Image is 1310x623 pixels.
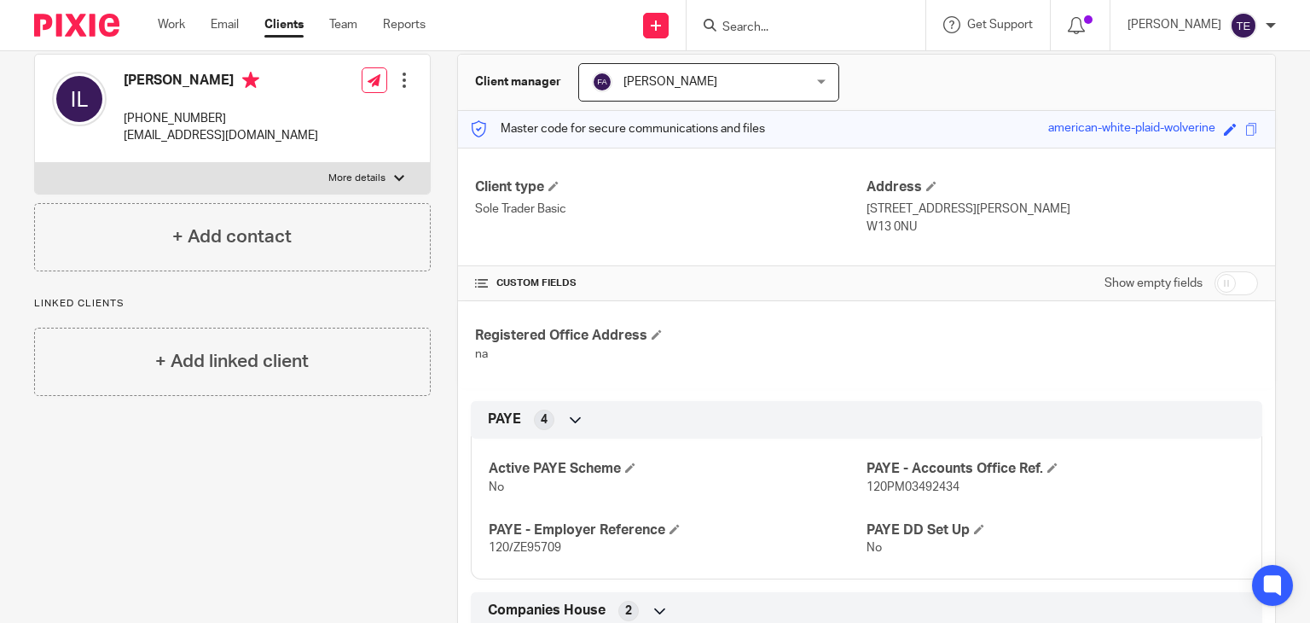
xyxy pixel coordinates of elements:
[383,16,426,33] a: Reports
[124,127,318,144] p: [EMAIL_ADDRESS][DOMAIN_NAME]
[623,76,717,88] span: [PERSON_NAME]
[867,481,959,493] span: 120PM03492434
[475,327,867,345] h4: Registered Office Address
[124,110,318,127] p: [PHONE_NUMBER]
[52,72,107,126] img: svg%3E
[158,16,185,33] a: Work
[489,481,504,493] span: No
[867,460,1244,478] h4: PAYE - Accounts Office Ref.
[475,201,867,218] p: Sole Trader Basic
[475,178,867,196] h4: Client type
[488,602,606,620] span: Companies House
[541,411,548,428] span: 4
[475,348,488,360] span: na
[1230,12,1257,39] img: svg%3E
[1104,275,1203,292] label: Show empty fields
[34,14,119,37] img: Pixie
[867,178,1258,196] h4: Address
[264,16,304,33] a: Clients
[592,72,612,92] img: svg%3E
[155,348,309,375] h4: + Add linked client
[211,16,239,33] a: Email
[329,16,357,33] a: Team
[721,20,874,36] input: Search
[488,410,521,428] span: PAYE
[867,201,1258,218] p: [STREET_ADDRESS][PERSON_NAME]
[1048,119,1215,139] div: american-white-plaid-wolverine
[867,218,1258,236] p: W13 0NU
[124,72,318,93] h4: [PERSON_NAME]
[867,542,882,554] span: No
[867,521,1244,539] h4: PAYE DD Set Up
[625,603,632,620] span: 2
[489,542,561,554] span: 120/ZE95709
[489,460,867,478] h4: Active PAYE Scheme
[471,120,765,137] p: Master code for secure communications and files
[242,72,259,89] i: Primary
[172,224,292,250] h4: + Add contact
[489,521,867,539] h4: PAYE - Employer Reference
[34,297,431,311] p: Linked clients
[475,73,561,90] h3: Client manager
[475,277,867,290] h4: CUSTOM FIELDS
[328,172,385,185] p: More details
[967,19,1033,31] span: Get Support
[1127,16,1221,33] p: [PERSON_NAME]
